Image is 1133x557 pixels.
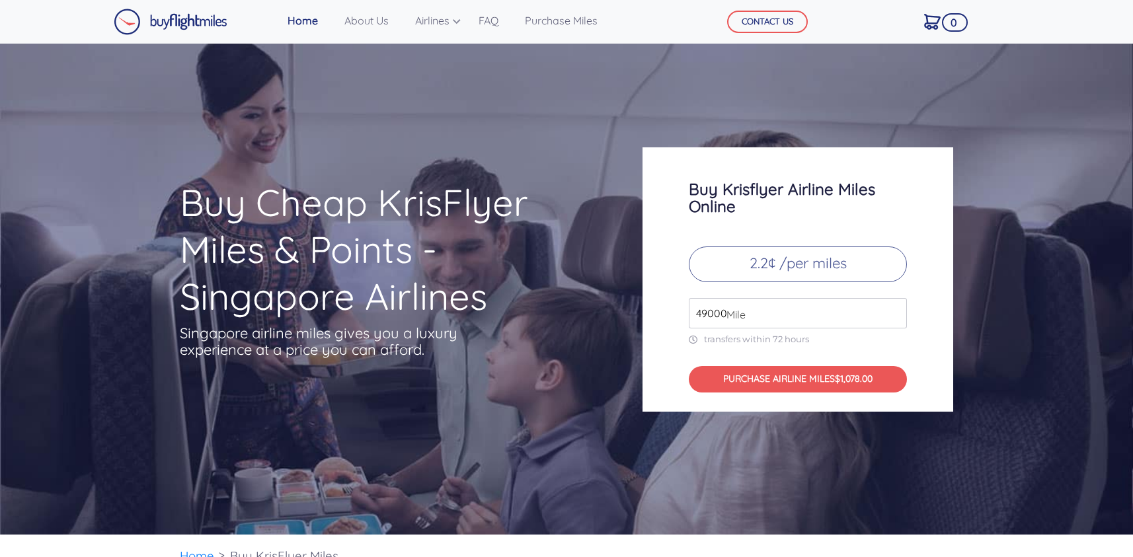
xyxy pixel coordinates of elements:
p: 2.2¢ /per miles [689,246,907,282]
h3: Buy Krisflyer Airline Miles Online [689,180,907,215]
button: PURCHASE AIRLINE MILES$1,078.00 [689,366,907,393]
a: Purchase Miles [520,7,603,34]
span: Mile [720,307,746,322]
a: Airlines [410,7,457,34]
span: 0 [942,13,968,32]
a: FAQ [473,7,504,34]
span: $1,078.00 [835,373,873,385]
a: Home [282,7,323,34]
img: Cart [924,14,941,30]
p: transfers within 72 hours [689,334,907,345]
a: About Us [339,7,394,34]
h1: Buy Cheap KrisFlyer Miles & Points - Singapore Airlines [180,179,591,320]
img: Buy Flight Miles Logo [114,9,227,35]
a: 0 [919,7,946,35]
p: Singapore airline miles gives you a luxury experience at a price you can afford. [180,325,477,358]
button: CONTACT US [727,11,808,33]
a: Buy Flight Miles Logo [114,5,227,38]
